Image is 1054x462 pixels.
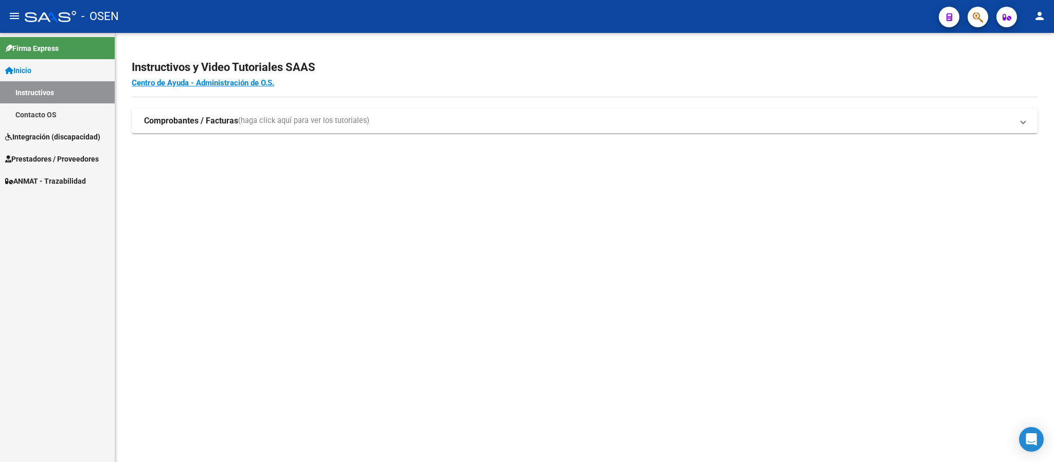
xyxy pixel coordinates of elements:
mat-expansion-panel-header: Comprobantes / Facturas(haga click aquí para ver los tutoriales) [132,109,1038,133]
span: Prestadores / Proveedores [5,153,99,165]
strong: Comprobantes / Facturas [144,115,238,127]
h2: Instructivos y Video Tutoriales SAAS [132,58,1038,77]
div: Open Intercom Messenger [1019,427,1044,452]
a: Centro de Ayuda - Administración de O.S. [132,78,274,87]
mat-icon: menu [8,10,21,22]
span: Inicio [5,65,31,76]
span: Integración (discapacidad) [5,131,100,143]
span: - OSEN [81,5,119,28]
span: Firma Express [5,43,59,54]
span: (haga click aquí para ver los tutoriales) [238,115,369,127]
mat-icon: person [1033,10,1046,22]
span: ANMAT - Trazabilidad [5,175,86,187]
